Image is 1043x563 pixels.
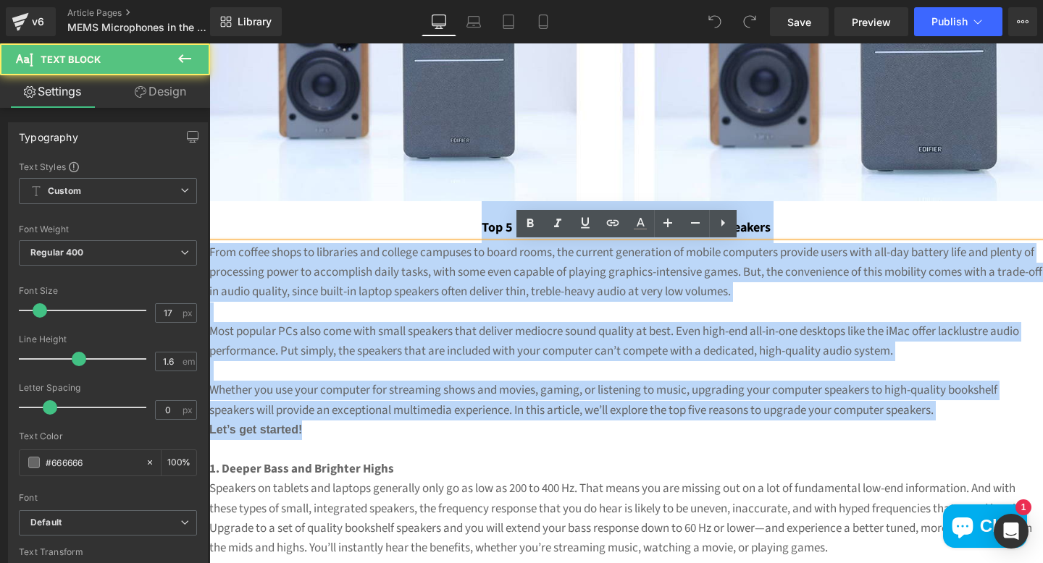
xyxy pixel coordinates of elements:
[67,22,206,33] span: MEMS Microphones in the Wild: Why the Edifier ES20 &amp; ES60 Nail Real-World Audio
[19,161,197,172] div: Text Styles
[852,14,891,30] span: Preview
[210,7,282,36] a: New Library
[19,547,197,557] div: Text Transform
[19,493,197,503] div: Font
[19,123,78,143] div: Typography
[700,7,729,36] button: Undo
[1008,7,1037,36] button: More
[46,454,138,470] input: Color
[931,16,968,27] span: Publish
[162,450,196,475] div: %
[29,12,47,31] div: v6
[19,286,197,296] div: Font Size
[787,14,811,30] span: Save
[456,7,491,36] a: Laptop
[735,7,764,36] button: Redo
[67,7,234,19] a: Article Pages
[491,7,526,36] a: Tablet
[108,75,213,108] a: Design
[238,15,272,28] span: Library
[272,175,561,193] undefined: Top 5 Reasons to Upgrade Your Computer Speakers
[19,334,197,344] div: Line Height
[183,405,195,415] span: px
[30,517,62,529] i: Default
[6,7,56,36] a: v6
[30,247,84,258] b: Regular 400
[729,461,822,508] inbox-online-store-chat: Shopify online store chat
[526,7,561,36] a: Mobile
[183,308,195,318] span: px
[422,7,456,36] a: Desktop
[994,514,1029,549] div: Open Intercom Messenger
[834,7,908,36] a: Preview
[19,431,197,441] div: Text Color
[41,54,101,65] span: Text Block
[914,7,1002,36] button: Publish
[19,224,197,234] div: Font Weight
[183,357,195,366] span: em
[48,185,81,198] b: Custom
[19,383,197,393] div: Letter Spacing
